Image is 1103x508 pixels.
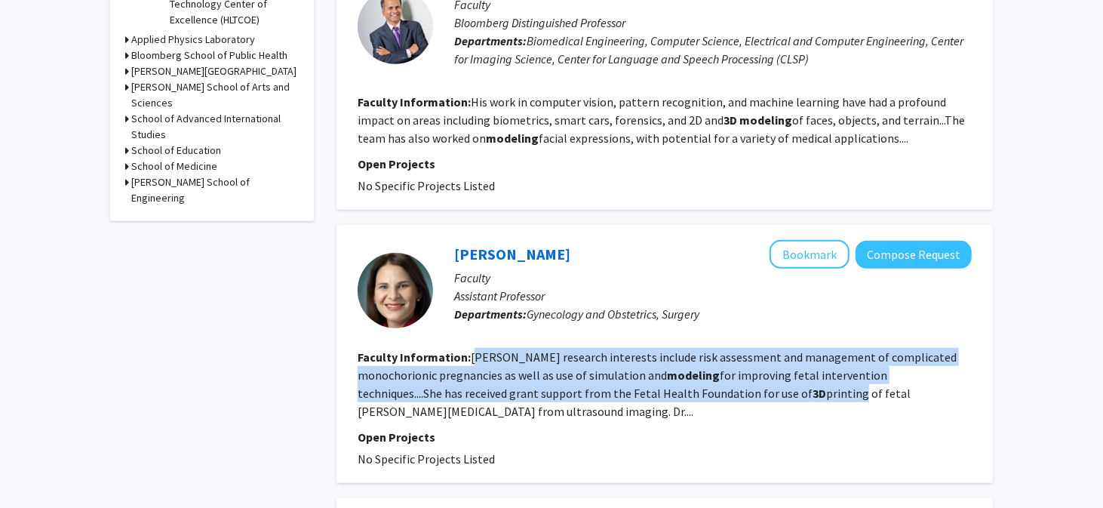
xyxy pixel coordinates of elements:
b: 3D [724,112,737,128]
h3: School of Advanced International Studies [131,111,299,143]
span: Biomedical Engineering, Computer Science, Electrical and Computer Engineering, Center for Imaging... [454,33,963,66]
h3: School of Medicine [131,159,217,174]
b: Departments: [454,306,527,322]
h3: [PERSON_NAME] School of Arts and Sciences [131,79,299,111]
h3: [PERSON_NAME] School of Engineering [131,174,299,206]
p: Open Projects [358,155,972,173]
span: No Specific Projects Listed [358,451,495,466]
b: modeling [486,131,539,146]
b: Faculty Information: [358,349,471,365]
span: Gynecology and Obstetrics, Surgery [527,306,699,322]
fg-read-more: [PERSON_NAME] research interests include risk assessment and management of complicated monochorio... [358,349,957,419]
h3: [PERSON_NAME][GEOGRAPHIC_DATA] [131,63,296,79]
h3: Bloomberg School of Public Health [131,48,287,63]
b: Faculty Information: [358,94,471,109]
p: Open Projects [358,428,972,446]
a: [PERSON_NAME] [454,245,570,263]
b: modeling [667,368,720,383]
button: Compose Request to Jena Miller [856,241,972,269]
b: Departments: [454,33,527,48]
h3: School of Education [131,143,221,159]
b: 3D [813,386,826,401]
p: Assistant Professor [454,287,972,305]
p: Faculty [454,269,972,287]
iframe: Chat [1039,440,1092,497]
h3: Applied Physics Laboratory [131,32,255,48]
fg-read-more: His work in computer vision, pattern recognition, and machine learning have had a profound impact... [358,94,965,146]
span: No Specific Projects Listed [358,178,495,193]
p: Bloomberg Distinguished Professor [454,14,972,32]
b: modeling [739,112,792,128]
button: Add Jena Miller to Bookmarks [770,240,850,269]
